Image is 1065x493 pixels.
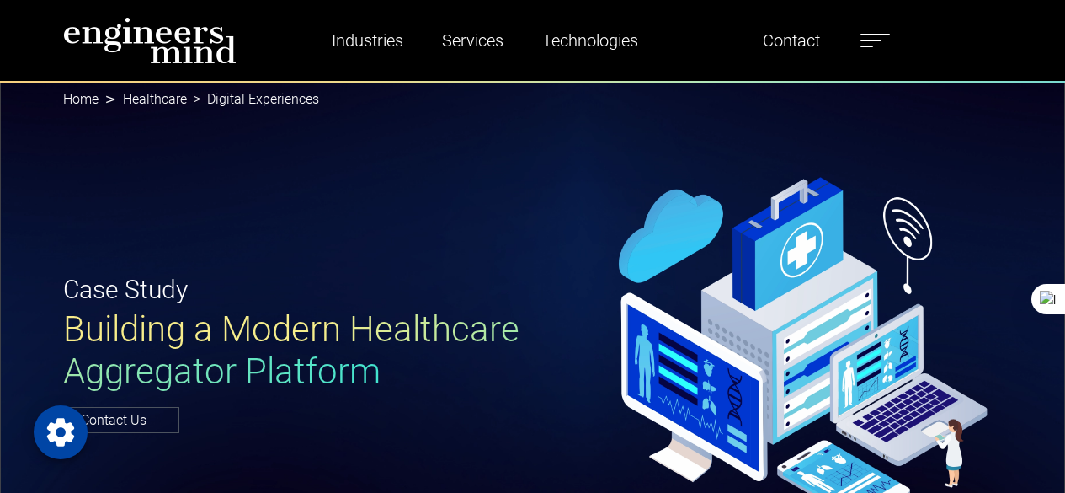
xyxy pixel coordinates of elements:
[63,91,99,107] a: Home
[63,271,523,308] p: Case Study
[187,89,319,110] li: Digital Experiences
[63,81,1003,118] nav: breadcrumb
[535,21,645,60] a: Technologies
[63,17,237,64] img: logo
[63,308,519,392] span: Building a Modern Healthcare Aggregator Platform
[63,407,179,433] a: Contact Us
[435,21,510,60] a: Services
[123,91,187,107] a: Healthcare
[756,21,827,60] a: Contact
[325,21,410,60] a: Industries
